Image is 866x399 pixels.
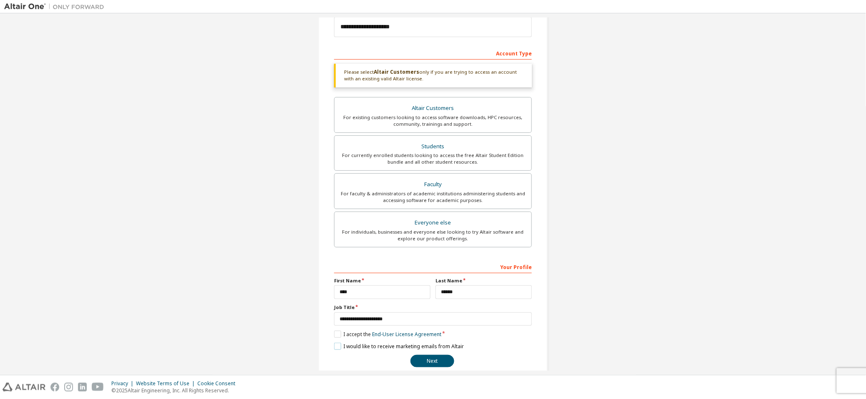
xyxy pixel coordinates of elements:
[340,229,526,242] div: For individuals, businesses and everyone else looking to try Altair software and explore our prod...
[136,380,197,387] div: Website Terms of Use
[334,64,532,87] div: Please select only if you are trying to access an account with an existing valid Altair license.
[334,260,532,273] div: Your Profile
[410,355,454,367] button: Next
[436,277,532,284] label: Last Name
[64,383,73,392] img: instagram.svg
[334,304,532,311] label: Job Title
[3,383,45,392] img: altair_logo.svg
[78,383,87,392] img: linkedin.svg
[340,114,526,127] div: For existing customers looking to access software downloads, HPC resources, community, trainings ...
[111,387,240,394] p: © 2025 Altair Engineering, Inc. All Rights Reserved.
[372,331,441,338] a: End-User License Agreement
[340,179,526,190] div: Faculty
[340,102,526,114] div: Altair Customers
[340,190,526,204] div: For faculty & administrators of academic institutions administering students and accessing softwa...
[4,2,108,11] img: Altair One
[334,343,464,350] label: I would like to receive marketing emails from Altair
[334,46,532,60] div: Account Type
[374,68,419,75] b: Altair Customers
[340,217,526,229] div: Everyone else
[340,141,526,152] div: Students
[111,380,136,387] div: Privacy
[197,380,240,387] div: Cookie Consent
[334,331,441,338] label: I accept the
[340,152,526,165] div: For currently enrolled students looking to access the free Altair Student Edition bundle and all ...
[50,383,59,392] img: facebook.svg
[92,383,104,392] img: youtube.svg
[334,277,430,284] label: First Name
